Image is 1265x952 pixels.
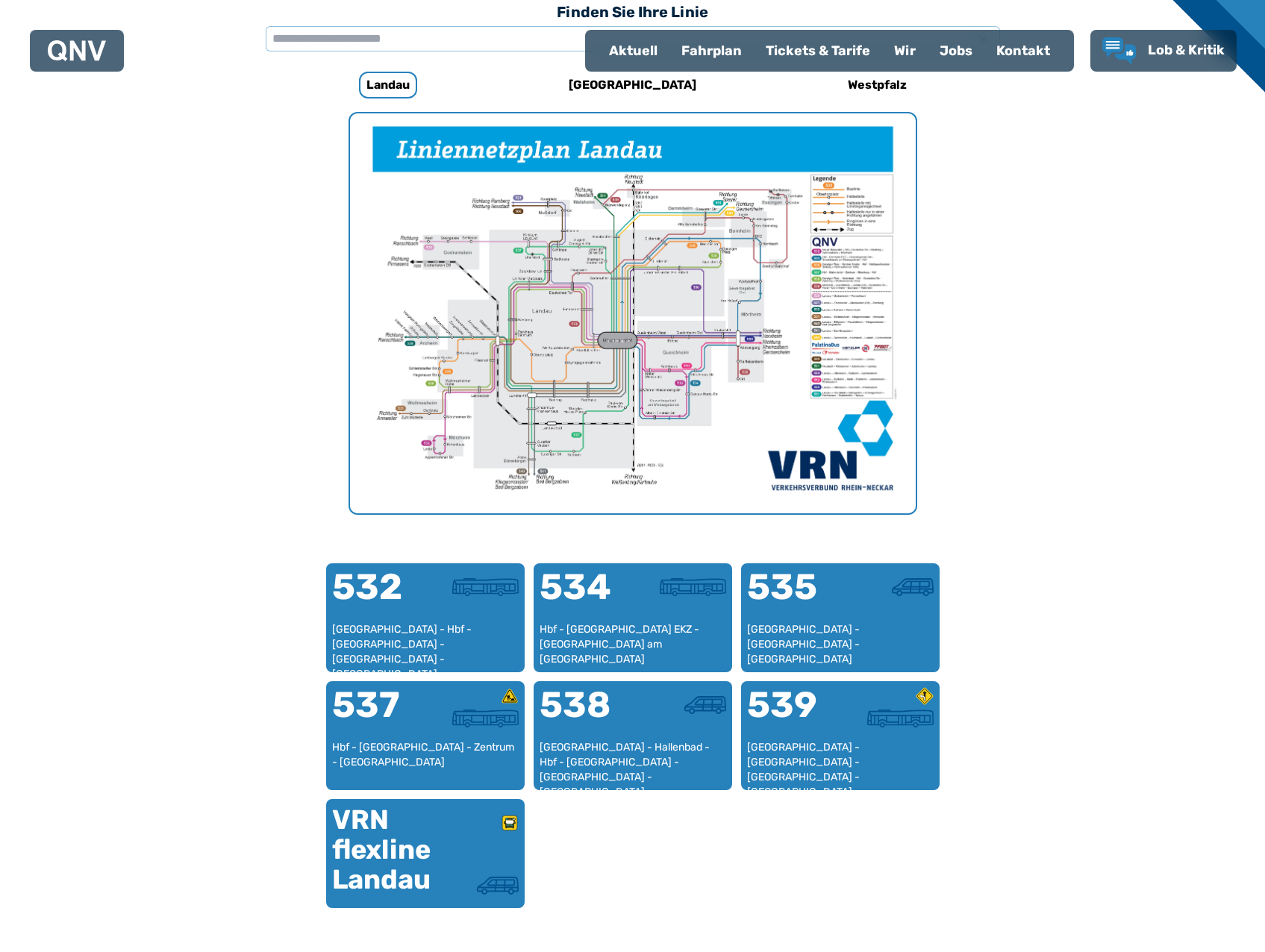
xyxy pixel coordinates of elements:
a: Wir [882,31,928,70]
div: [GEOGRAPHIC_DATA] - Hbf - [GEOGRAPHIC_DATA] - [GEOGRAPHIC_DATA] - [GEOGRAPHIC_DATA] - [GEOGRAPHIC... [332,622,519,666]
h6: [GEOGRAPHIC_DATA] [563,73,702,97]
a: Jobs [928,31,984,70]
h6: Landau [359,72,417,98]
div: 534 [540,569,633,623]
img: Stadtbus [660,578,726,596]
a: Fahrplan [669,31,754,70]
div: 535 [747,569,840,623]
div: [GEOGRAPHIC_DATA] - Hallenbad - Hbf - [GEOGRAPHIC_DATA] - [GEOGRAPHIC_DATA] - [GEOGRAPHIC_DATA] [540,740,726,784]
a: Landau [289,67,487,103]
img: QNV Logo [48,40,106,61]
img: Stadtbus [867,710,934,727]
a: Kontakt [984,31,1062,70]
li: 1 von 1 [350,113,916,513]
div: 539 [747,687,840,741]
div: Hbf - [GEOGRAPHIC_DATA] - Zentrum - [GEOGRAPHIC_DATA] [332,740,519,784]
div: [GEOGRAPHIC_DATA] - [GEOGRAPHIC_DATA] - [GEOGRAPHIC_DATA] [747,622,934,666]
img: Kleinbus [477,877,518,895]
div: VRN flexline Landau [332,805,425,895]
img: Stadtbus [452,578,519,596]
div: My Favorite Images [350,113,916,513]
img: Netzpläne Landau Seite 1 von 1 [350,113,916,513]
a: Lob & Kritik [1102,37,1225,64]
a: QNV Logo [48,36,106,66]
div: 538 [540,687,633,741]
img: Kleinbus [892,578,933,596]
img: Kleinbus [684,696,725,714]
a: [GEOGRAPHIC_DATA] [534,67,732,103]
div: [GEOGRAPHIC_DATA] - [GEOGRAPHIC_DATA] - [GEOGRAPHIC_DATA] - [GEOGRAPHIC_DATA] - [GEOGRAPHIC_DATA]... [747,740,934,784]
a: Tickets & Tarife [754,31,882,70]
img: Stadtbus [452,710,519,727]
div: 532 [332,569,425,623]
div: Hbf - [GEOGRAPHIC_DATA] EKZ - [GEOGRAPHIC_DATA] am [GEOGRAPHIC_DATA] [540,622,726,666]
a: Aktuell [597,31,669,70]
span: Lob & Kritik [1148,42,1225,58]
div: 537 [332,687,425,741]
h6: Westpfalz [842,73,913,97]
a: Westpfalz [778,67,977,103]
